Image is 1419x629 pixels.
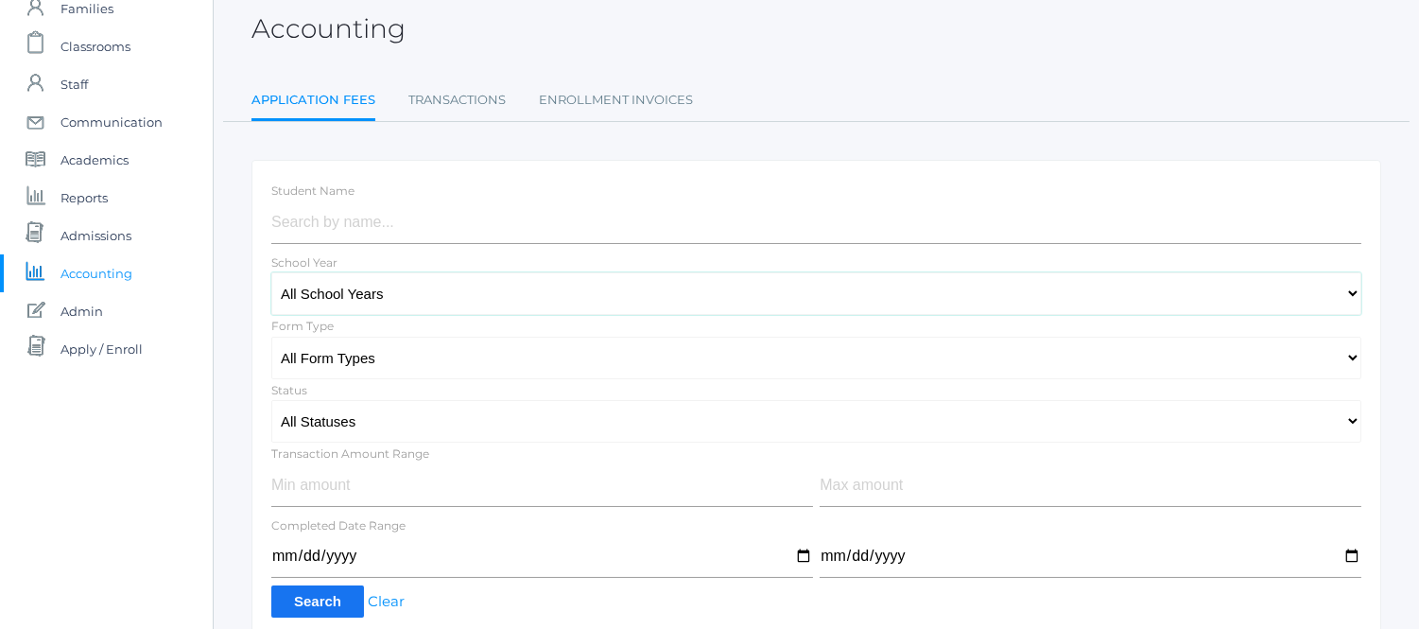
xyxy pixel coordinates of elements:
[61,103,163,141] span: Communication
[61,292,103,330] span: Admin
[271,535,813,578] input: From
[820,535,1361,578] input: To
[61,254,132,292] span: Accounting
[820,464,1361,507] input: Max amount
[271,464,813,507] input: Min amount
[368,592,405,610] a: Clear
[271,383,307,397] label: Status
[271,585,364,617] input: Search
[271,183,355,198] label: Student Name
[61,65,88,103] span: Staff
[61,217,131,254] span: Admissions
[61,141,129,179] span: Academics
[61,330,143,368] span: Apply / Enroll
[61,27,130,65] span: Classrooms
[251,14,406,44] h2: Accounting
[271,319,334,333] label: Form Type
[539,81,693,119] a: Enrollment Invoices
[61,179,108,217] span: Reports
[271,201,1361,244] input: Search by name...
[408,81,506,119] a: Transactions
[271,518,406,533] label: Completed Date Range
[271,446,429,461] label: Transaction Amount Range
[251,81,375,122] a: Application Fees
[271,255,337,270] label: School Year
